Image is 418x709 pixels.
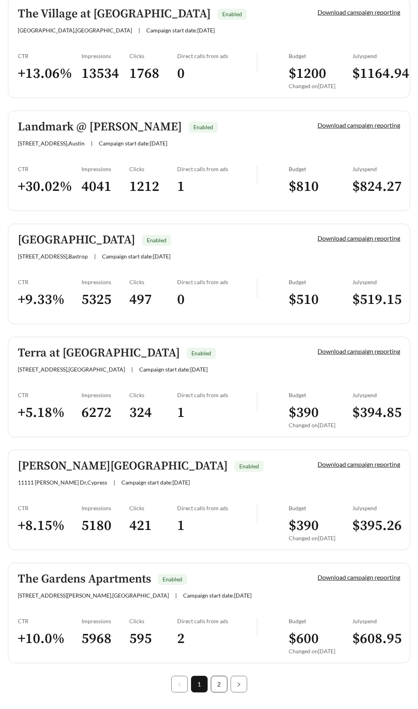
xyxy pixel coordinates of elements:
div: Clicks [129,505,177,511]
div: CTR [18,505,81,511]
div: Direct calls from ads [177,279,257,285]
a: Download campaign reporting [318,234,400,242]
h3: 421 [129,517,177,535]
h3: 1212 [129,178,177,196]
span: Campaign start date: [DATE] [146,27,215,34]
h3: $ 600 [289,630,352,648]
span: [GEOGRAPHIC_DATA] , [GEOGRAPHIC_DATA] [18,27,132,34]
h3: $ 390 [289,404,352,422]
a: Terra at [GEOGRAPHIC_DATA]Enabled[STREET_ADDRESS],[GEOGRAPHIC_DATA]|Campaign start date:[DATE]Dow... [8,337,410,437]
h5: [GEOGRAPHIC_DATA] [18,234,135,247]
h3: 6272 [81,404,129,422]
div: Impressions [81,53,129,59]
span: Campaign start date: [DATE] [99,140,167,147]
div: Clicks [129,618,177,624]
h3: 1 [177,404,257,422]
span: Enabled [147,237,166,243]
a: 1 [191,676,207,692]
h5: The Gardens Apartments [18,573,151,586]
h3: $ 395.26 [352,517,400,535]
div: Clicks [129,166,177,172]
span: | [138,27,140,34]
div: Impressions [81,392,129,398]
h3: $ 519.15 [352,291,400,309]
img: line [257,505,257,524]
div: Direct calls from ads [177,618,257,624]
span: Enabled [222,11,242,17]
span: | [94,253,96,260]
div: Budget [289,279,352,285]
span: | [131,366,133,373]
div: Impressions [81,618,129,624]
a: Download campaign reporting [318,573,400,581]
h3: 4041 [81,178,129,196]
span: [STREET_ADDRESS][PERSON_NAME] , [GEOGRAPHIC_DATA] [18,592,169,599]
div: Budget [289,392,352,398]
h3: 1 [177,178,257,196]
h3: 1768 [129,65,177,83]
li: Previous Page [171,676,188,692]
span: [STREET_ADDRESS] , Austin [18,140,85,147]
h3: $ 810 [289,178,352,196]
a: Landmark @ [PERSON_NAME]Enabled[STREET_ADDRESS],Austin|Campaign start date:[DATE]Download campaig... [8,111,410,211]
h3: 0 [177,291,257,309]
h3: 0 [177,65,257,83]
a: The Gardens ApartmentsEnabled[STREET_ADDRESS][PERSON_NAME],[GEOGRAPHIC_DATA]|Campaign start date:... [8,563,410,663]
div: Direct calls from ads [177,505,257,511]
div: Budget [289,53,352,59]
a: 2 [211,676,227,692]
h3: 497 [129,291,177,309]
h3: + 9.33 % [18,291,81,309]
span: Enabled [163,576,182,583]
img: line [257,166,257,185]
div: Impressions [81,166,129,172]
li: Next Page [231,676,247,692]
img: line [257,618,257,637]
div: July spend [352,392,400,398]
div: July spend [352,505,400,511]
button: left [171,676,188,692]
span: left [177,682,182,687]
div: July spend [352,166,400,172]
div: Clicks [129,279,177,285]
h3: 595 [129,630,177,648]
h3: $ 390 [289,517,352,535]
h5: Terra at [GEOGRAPHIC_DATA] [18,347,180,360]
h5: Landmark @ [PERSON_NAME] [18,121,182,134]
span: 11111 [PERSON_NAME] Dr , Cypress [18,479,107,486]
span: Campaign start date: [DATE] [183,592,252,599]
h3: 324 [129,404,177,422]
div: Direct calls from ads [177,53,257,59]
span: Enabled [191,350,211,356]
h3: + 30.02 % [18,178,81,196]
div: Direct calls from ads [177,166,257,172]
div: Changed on [DATE] [289,648,352,654]
span: Campaign start date: [DATE] [139,366,208,373]
div: Impressions [81,505,129,511]
h5: The Village at [GEOGRAPHIC_DATA] [18,8,211,21]
div: CTR [18,392,81,398]
div: Clicks [129,53,177,59]
h3: $ 510 [289,291,352,309]
h3: + 10.0 % [18,630,81,648]
div: Clicks [129,392,177,398]
h3: $ 824.27 [352,178,400,196]
div: Budget [289,505,352,511]
div: Direct calls from ads [177,392,257,398]
div: July spend [352,618,400,624]
a: [GEOGRAPHIC_DATA]Enabled[STREET_ADDRESS],Bastrop|Campaign start date:[DATE]Download campaign repo... [8,224,410,324]
div: Changed on [DATE] [289,535,352,541]
span: right [236,682,241,687]
span: Enabled [239,463,259,470]
a: Download campaign reporting [318,121,400,129]
img: line [257,392,257,411]
div: Changed on [DATE] [289,422,352,428]
span: | [91,140,93,147]
span: | [175,592,177,599]
a: Download campaign reporting [318,8,400,16]
div: CTR [18,279,81,285]
h5: [PERSON_NAME][GEOGRAPHIC_DATA] [18,460,228,473]
div: Budget [289,618,352,624]
h3: $ 1164.94 [352,65,400,83]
